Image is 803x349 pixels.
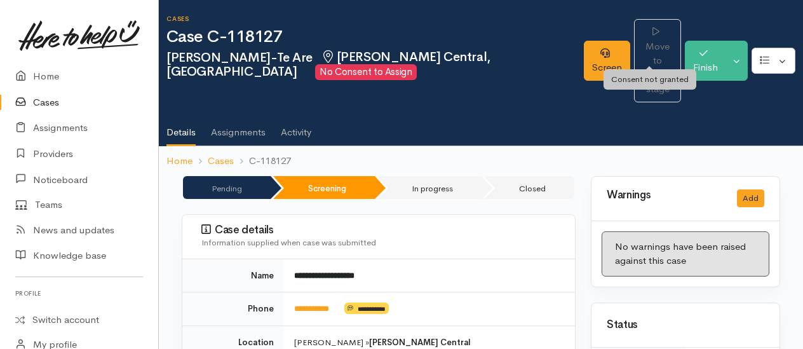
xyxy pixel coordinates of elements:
[211,110,266,146] a: Assignments
[294,337,471,348] span: [PERSON_NAME] »
[602,231,769,277] div: No warnings have been raised against this case
[607,189,722,202] h3: Warnings
[607,319,764,331] h3: Status
[166,110,196,147] a: Details
[15,285,143,302] h6: Profile
[273,176,375,199] li: Screening
[166,28,584,46] h1: Case C-118127
[166,154,192,168] a: Home
[281,110,311,146] a: Activity
[737,189,764,208] button: Add
[159,146,803,176] nav: breadcrumb
[166,15,584,22] h6: Cases
[377,176,482,199] li: In progress
[201,224,560,236] h3: Case details
[604,69,696,90] div: Consent not granted
[182,292,284,326] td: Phone
[634,19,680,102] a: Move to next stage
[315,64,417,80] span: No Consent to Assign
[369,337,471,348] b: [PERSON_NAME] Central
[234,154,291,168] li: C-118127
[584,41,630,81] a: Screen
[201,236,560,249] div: Information supplied when case was submitted
[208,154,234,168] a: Cases
[484,176,574,199] li: Closed
[166,49,490,79] span: [PERSON_NAME] Central, [GEOGRAPHIC_DATA]
[183,176,271,199] li: Pending
[182,259,284,292] td: Name
[166,50,584,81] h2: [PERSON_NAME]-Te Are
[685,41,726,81] button: Finish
